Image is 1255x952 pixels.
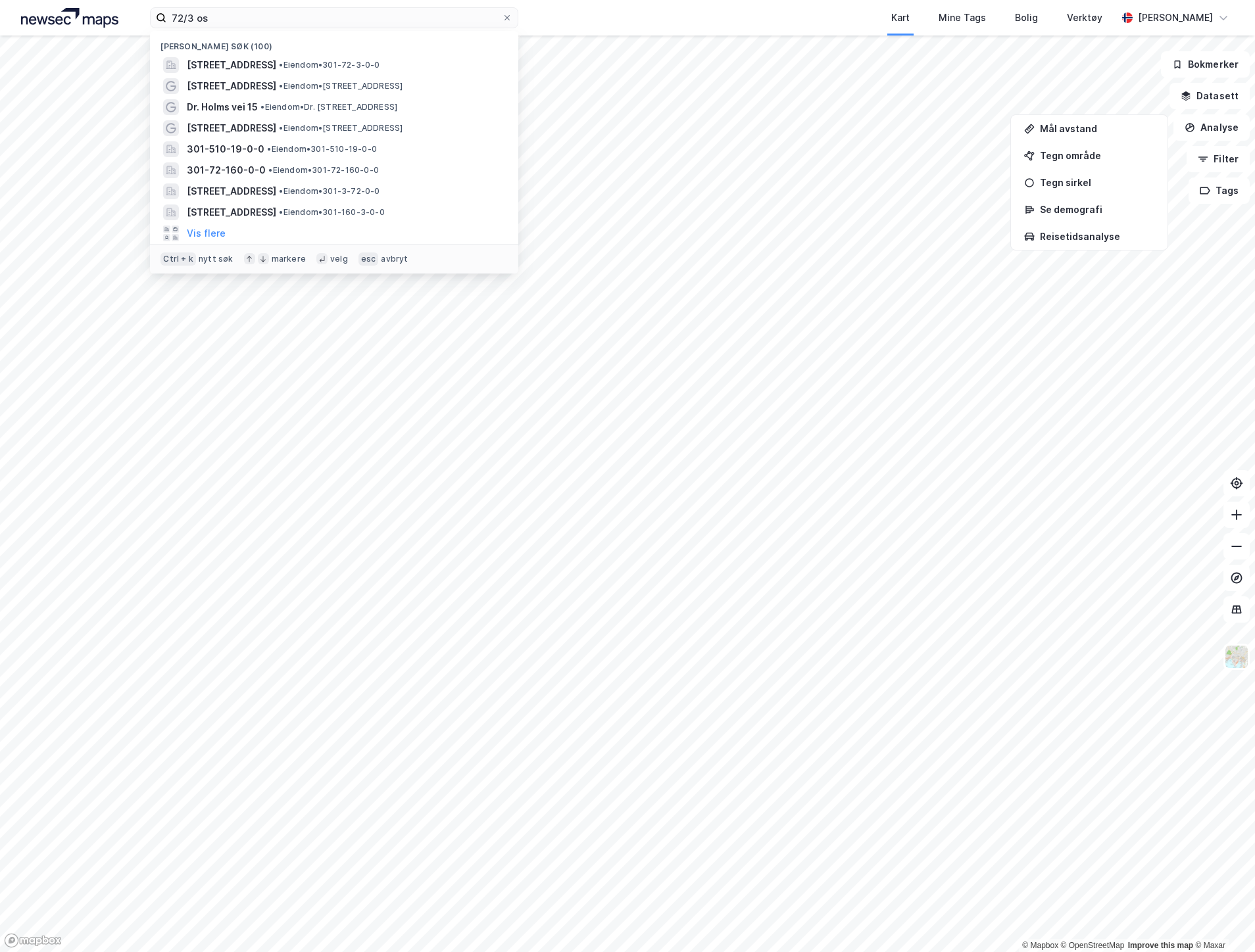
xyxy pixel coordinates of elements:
span: [STREET_ADDRESS] [187,120,276,136]
span: Eiendom • Dr. [STREET_ADDRESS] [260,102,397,112]
div: velg [330,254,348,264]
span: • [267,144,271,154]
div: esc [358,252,379,266]
button: Tags [1189,178,1250,204]
span: Eiendom • [STREET_ADDRESS] [279,123,403,133]
span: • [279,60,283,70]
span: • [279,81,283,91]
span: • [279,207,283,217]
div: Ctrl + k [160,252,196,266]
button: Vis flere [187,226,226,241]
input: Søk på adresse, matrikkel, gårdeiere, leietakere eller personer [166,8,502,28]
div: [PERSON_NAME] [1138,10,1213,26]
span: Eiendom • 301-160-3-0-0 [279,207,384,218]
span: Eiendom • 301-72-3-0-0 [279,60,380,70]
span: 301-72-160-0-0 [187,162,266,178]
span: [STREET_ADDRESS] [187,204,276,220]
div: Se demografi [1040,204,1154,215]
button: Bokmerker [1161,51,1250,78]
div: markere [272,254,306,264]
span: • [279,123,283,133]
button: Filter [1187,146,1250,172]
span: Eiendom • [STREET_ADDRESS] [279,81,403,91]
span: Dr. Holms vei 15 [187,99,258,115]
span: Eiendom • 301-72-160-0-0 [268,165,379,176]
a: Improve this map [1128,941,1193,950]
a: OpenStreetMap [1061,941,1125,950]
button: Analyse [1173,114,1250,141]
span: [STREET_ADDRESS] [187,57,276,73]
a: Mapbox [1022,941,1058,950]
span: 301-510-19-0-0 [187,141,264,157]
div: [PERSON_NAME] søk (100) [150,31,518,55]
img: Z [1224,644,1249,669]
div: Tegn sirkel [1040,177,1154,188]
button: Datasett [1169,83,1250,109]
div: nytt søk [199,254,234,264]
div: Mine Tags [939,10,986,26]
div: avbryt [381,254,408,264]
div: Reisetidsanalyse [1040,231,1154,242]
img: logo.a4113a55bc3d86da70a041830d287a7e.svg [21,8,118,28]
span: • [279,186,283,196]
div: Bolig [1015,10,1038,26]
span: [STREET_ADDRESS] [187,183,276,199]
div: Kontrollprogram for chat [1189,889,1255,952]
div: Verktøy [1067,10,1102,26]
a: Mapbox homepage [4,933,62,948]
span: [STREET_ADDRESS] [187,78,276,94]
span: • [268,165,272,175]
div: Kart [891,10,910,26]
span: Eiendom • 301-3-72-0-0 [279,186,380,197]
div: Tegn område [1040,150,1154,161]
iframe: Chat Widget [1189,889,1255,952]
span: • [260,102,264,112]
div: Mål avstand [1040,123,1154,134]
span: Eiendom • 301-510-19-0-0 [267,144,377,155]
